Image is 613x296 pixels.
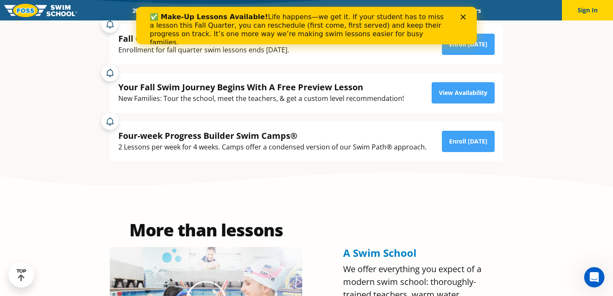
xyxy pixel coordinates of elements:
[118,33,289,44] div: Fall Quarter Swim Lessons
[336,6,426,14] a: Swim Like [PERSON_NAME]
[118,93,404,104] div: New Families: Tour the school, meet the teachers, & get a custom level recommendation!
[453,6,488,14] a: Careers
[118,44,289,56] div: Enrollment for fall quarter swim lessons ends [DATE].
[214,6,288,14] a: Swim Path® Program
[110,221,302,239] h2: More than lessons
[432,82,495,103] a: View Availability
[118,141,427,153] div: 2 Lessons per week for 4 weeks. Camps offer a condensed version of our Swim Path® approach.
[178,6,214,14] a: Schools
[118,130,427,141] div: Four-week Progress Builder Swim Camps®
[4,4,77,17] img: FOSS Swim School Logo
[426,6,453,14] a: Blog
[14,6,313,40] div: Life happens—we get it. If your student has to miss a lesson this Fall Quarter, you can reschedul...
[289,6,336,14] a: About FOSS
[118,81,404,93] div: Your Fall Swim Journey Begins With A Free Preview Lesson
[442,131,495,152] a: Enroll [DATE]
[136,7,477,44] iframe: Intercom live chat banner
[584,267,604,287] iframe: Intercom live chat
[343,246,416,260] span: A Swim School
[14,6,132,14] b: ✅ Make-Up Lessons Available!
[324,8,333,13] div: Close
[125,6,178,14] a: 2025 Calendar
[17,268,26,282] div: TOP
